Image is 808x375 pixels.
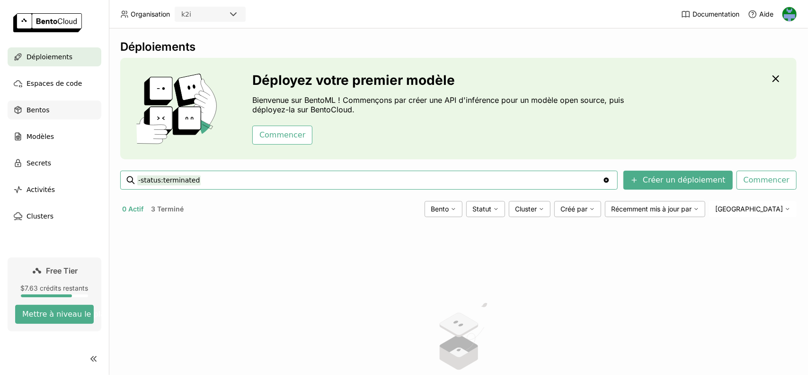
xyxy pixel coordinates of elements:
div: Créé par [554,201,601,217]
input: Selected k2i. [192,10,193,19]
p: Bienvenue sur BentoML ! Commençons par créer une API d'inférence pour un modèle open source, puis... [252,95,626,114]
span: Aide [759,10,773,18]
button: Commencer [737,171,797,190]
span: Cluster [515,205,537,213]
div: Déploiements [120,40,797,54]
a: Modèles [8,127,101,146]
div: Récemment mis à jour par [605,201,705,217]
div: Bento [425,201,462,217]
img: cover onboarding [128,73,230,144]
div: [GEOGRAPHIC_DATA] [709,201,797,217]
button: Mettre à niveau le plan [15,305,94,324]
span: [GEOGRAPHIC_DATA] [715,205,783,213]
a: Documentation [681,9,739,19]
span: Bentos [27,104,49,116]
button: 3 Terminé [149,203,186,215]
span: Espaces de code [27,78,82,89]
button: Commencer [252,126,312,145]
span: Free Tier [46,266,78,275]
div: k2i [181,9,191,19]
div: Aide [748,9,773,19]
svg: Clear value [603,176,610,184]
div: Statut [466,201,505,217]
span: Statut [472,205,491,213]
img: logo [13,13,82,32]
div: Cluster [509,201,551,217]
button: 0 Actif [120,203,145,215]
a: Déploiements [8,47,101,66]
button: Créer un déploiement [623,171,733,190]
img: Gaethan Legrand [782,7,797,21]
input: Rechercher [137,173,603,188]
span: Organisation [131,10,170,18]
a: Clusters [8,207,101,226]
img: no results [423,301,494,372]
a: Activités [8,180,101,199]
h3: Déployez votre premier modèle [252,73,626,88]
span: Activités [27,184,55,195]
a: Espaces de code [8,74,101,93]
span: Créé par [560,205,587,213]
span: Bento [431,205,449,213]
span: Secrets [27,157,51,169]
span: Modèles [27,131,54,142]
div: $7.63 crédits restants [15,284,94,293]
a: Free Tier$7.63 crédits restantsMettre à niveau le plan [8,257,101,331]
span: Documentation [693,10,739,18]
span: Déploiements [27,51,72,63]
a: Secrets [8,154,101,173]
span: Clusters [27,210,53,222]
span: Récemment mis à jour par [611,205,692,213]
a: Bentos [8,101,101,119]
